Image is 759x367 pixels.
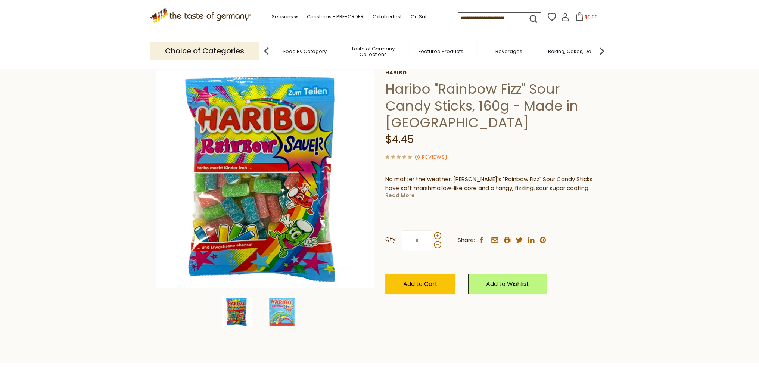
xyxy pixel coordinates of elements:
button: $0.00 [571,12,603,24]
a: Baking, Cakes, Desserts [548,49,606,54]
a: Read More [385,192,415,199]
span: ( ) [415,153,447,161]
h1: Haribo "Rainbow Fizz" Sour Candy Sticks, 160g - Made in [GEOGRAPHIC_DATA] [385,81,604,131]
img: next arrow [594,44,609,59]
p: No matter the weather, [PERSON_NAME]'s "Rainbow Fizz" Sour Candy Sticks have soft marshmallow-lik... [385,175,604,193]
a: 0 Reviews [417,153,445,161]
button: Add to Cart [385,274,455,294]
a: Seasons [271,13,298,21]
span: Add to Cart [403,280,438,288]
a: Featured Products [419,49,463,54]
a: Taste of Germany Collections [343,46,403,57]
img: Haribo "Rainbow Fizz" Sour Candy Sticks, 160g - Made in Germany [222,297,252,327]
a: Food By Category [283,49,327,54]
span: Share: [458,236,475,245]
a: On Sale [410,13,429,21]
a: Christmas - PRE-ORDER [307,13,363,21]
span: $0.00 [585,13,598,20]
a: Haribo [385,70,604,76]
img: Haribo "Rainbow Fizz" Sour Candy Sticks, 160g - Made in Germany [267,297,297,327]
a: Oktoberfest [372,13,401,21]
strong: Qty: [385,235,396,244]
p: Choice of Categories [150,42,259,60]
a: Add to Wishlist [468,274,547,294]
a: Beverages [495,49,522,54]
input: Qty: [402,230,432,251]
img: previous arrow [259,44,274,59]
img: Haribo "Rainbow Fizz" Sour Candy Sticks, 160g - Made in Germany [156,70,374,288]
span: $4.45 [385,132,414,147]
